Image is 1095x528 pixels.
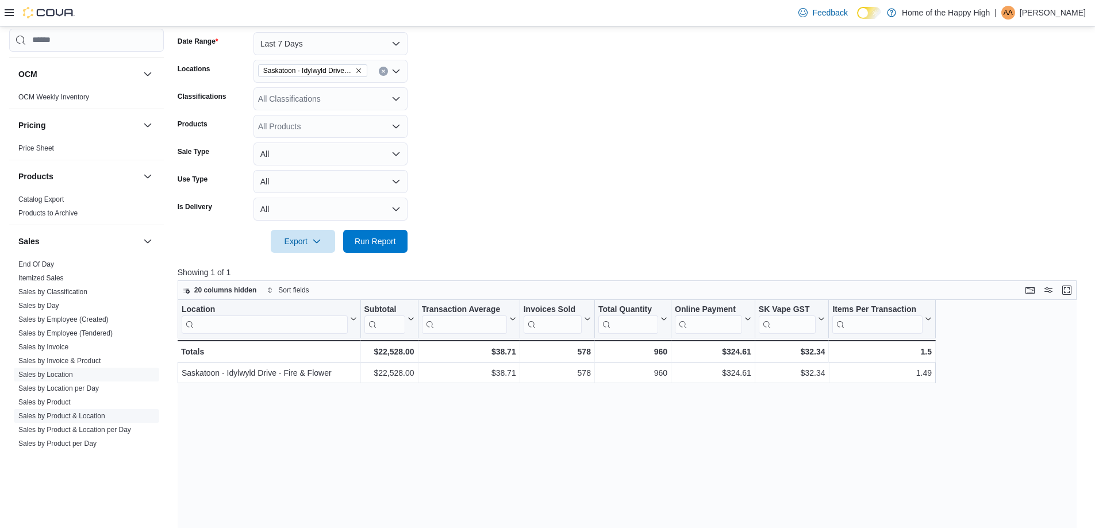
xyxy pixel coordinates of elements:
[18,260,54,268] a: End Of Day
[902,6,990,20] p: Home of the Happy High
[18,195,64,203] a: Catalog Export
[832,305,932,334] button: Items Per Transaction
[178,202,212,211] label: Is Delivery
[178,175,208,184] label: Use Type
[759,305,816,334] div: SK Vape GST
[253,170,408,193] button: All
[278,286,309,295] span: Sort fields
[1020,6,1086,20] p: [PERSON_NAME]
[18,195,64,204] span: Catalog Export
[141,118,155,132] button: Pricing
[178,92,226,101] label: Classifications
[9,141,164,160] div: Pricing
[18,68,139,80] button: OCM
[364,305,405,315] div: Subtotal
[379,67,388,76] button: Clear input
[18,425,131,434] span: Sales by Product & Location per Day
[18,356,101,365] span: Sales by Invoice & Product
[794,1,852,24] a: Feedback
[18,329,113,337] a: Sales by Employee (Tendered)
[857,19,858,20] span: Dark Mode
[523,366,590,380] div: 578
[994,6,997,20] p: |
[18,209,78,217] a: Products to Archive
[1001,6,1015,20] div: Arvinthan Anandan
[675,305,751,334] button: Online Payment
[253,32,408,55] button: Last 7 Days
[18,412,105,420] a: Sales by Product & Location
[18,288,87,296] a: Sales by Classification
[1023,283,1037,297] button: Keyboard shortcuts
[178,64,210,74] label: Locations
[421,366,516,380] div: $38.71
[181,345,357,359] div: Totals
[675,366,751,380] div: $324.61
[18,398,71,407] span: Sales by Product
[421,305,516,334] button: Transaction Average
[812,7,847,18] span: Feedback
[194,286,257,295] span: 20 columns hidden
[18,384,99,393] span: Sales by Location per Day
[18,171,53,182] h3: Products
[18,329,113,338] span: Sales by Employee (Tendered)
[18,315,109,324] span: Sales by Employee (Created)
[391,122,401,131] button: Open list of options
[182,305,357,334] button: Location
[759,345,825,359] div: $32.34
[364,305,414,334] button: Subtotal
[18,209,78,218] span: Products to Archive
[18,342,68,352] span: Sales by Invoice
[258,64,367,77] span: Saskatoon - Idylwyld Drive - Fire & Flower
[523,305,590,334] button: Invoices Sold
[598,305,667,334] button: Total Quantity
[182,305,348,334] div: Location
[364,366,414,380] div: $22,528.00
[18,370,73,379] span: Sales by Location
[18,171,139,182] button: Products
[1004,6,1013,20] span: AA
[421,305,506,315] div: Transaction Average
[18,343,68,351] a: Sales by Invoice
[18,93,89,102] span: OCM Weekly Inventory
[391,94,401,103] button: Open list of options
[262,283,313,297] button: Sort fields
[832,345,932,359] div: 1.5
[182,366,357,380] div: Saskatoon - Idylwyld Drive - Fire & Flower
[178,283,262,297] button: 20 columns hidden
[1060,283,1074,297] button: Enter fullscreen
[364,305,405,334] div: Subtotal
[178,120,208,129] label: Products
[18,440,97,448] a: Sales by Product per Day
[178,37,218,46] label: Date Range
[253,142,408,165] button: All
[271,230,335,253] button: Export
[391,67,401,76] button: Open list of options
[523,305,581,315] div: Invoices Sold
[523,305,581,334] div: Invoices Sold
[18,236,139,247] button: Sales
[421,345,516,359] div: $38.71
[141,67,155,81] button: OCM
[18,287,87,296] span: Sales by Classification
[18,398,71,406] a: Sales by Product
[141,169,155,183] button: Products
[18,426,131,434] a: Sales by Product & Location per Day
[355,236,396,247] span: Run Report
[9,257,164,455] div: Sales
[1042,283,1055,297] button: Display options
[18,144,54,152] a: Price Sheet
[23,7,75,18] img: Cova
[18,384,99,392] a: Sales by Location per Day
[18,68,37,80] h3: OCM
[832,305,923,315] div: Items Per Transaction
[759,305,816,315] div: SK Vape GST
[18,93,89,101] a: OCM Weekly Inventory
[18,144,54,153] span: Price Sheet
[278,230,328,253] span: Export
[421,305,506,334] div: Transaction Average
[18,120,139,131] button: Pricing
[343,230,408,253] button: Run Report
[18,371,73,379] a: Sales by Location
[18,301,59,310] span: Sales by Day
